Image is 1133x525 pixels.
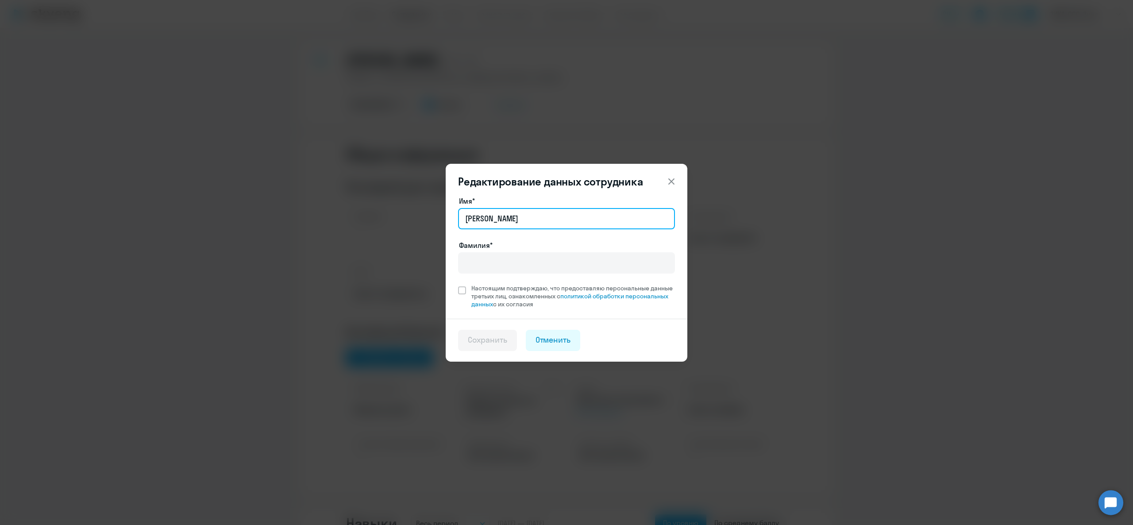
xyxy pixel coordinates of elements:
[458,330,517,351] button: Сохранить
[471,284,675,308] span: Настоящим подтверждаю, что предоставляю персональные данные третьих лиц, ознакомленных с с их сог...
[471,292,668,308] a: политикой обработки персональных данных
[446,174,687,189] header: Редактирование данных сотрудника
[526,330,581,351] button: Отменить
[468,334,507,346] div: Сохранить
[536,334,571,346] div: Отменить
[459,240,493,251] label: Фамилия*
